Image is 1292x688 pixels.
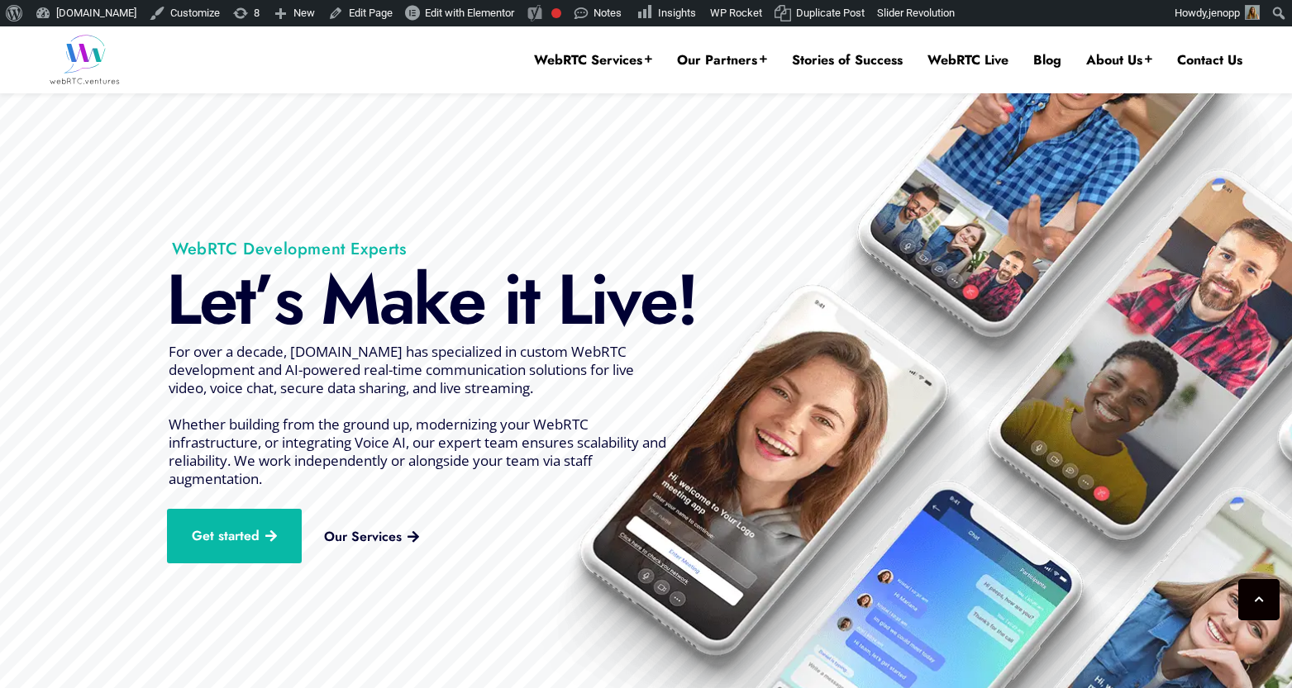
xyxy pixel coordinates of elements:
[167,509,302,563] a: Get started
[590,263,607,337] div: i
[1033,51,1061,69] a: Blog
[503,263,520,337] div: i
[534,51,652,69] a: WebRTC Services
[321,263,379,337] div: M
[236,263,254,337] div: t
[927,51,1008,69] a: WebRTC Live
[199,263,236,337] div: e
[166,263,199,337] div: L
[50,35,120,84] img: WebRTC.ventures
[792,51,903,69] a: Stories of Success
[379,263,413,337] div: a
[1177,51,1242,69] a: Contact Us
[425,7,514,19] span: Edit with Elementor
[520,263,538,337] div: t
[551,8,561,18] div: Needs improvement
[676,263,697,337] div: !
[877,7,955,19] span: Slider Revolution
[448,263,484,337] div: e
[169,415,666,488] span: Whether building from the ground up, modernizing your WebRTC infrastructure, or integrating Voice...
[413,263,448,337] div: k
[658,7,696,19] span: Insights
[640,263,676,337] div: e
[299,517,444,557] a: Our Services
[677,51,767,69] a: Our Partners
[607,263,640,337] div: v
[1086,51,1152,69] a: About Us
[557,263,590,337] div: L
[122,239,666,259] h1: WebRTC Development Experts
[1209,7,1240,19] span: jenopp
[254,263,274,337] div: ’
[274,263,302,337] div: s
[169,342,666,488] span: For over a decade, [DOMAIN_NAME] has specialized in custom WebRTC development and AI-powered real...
